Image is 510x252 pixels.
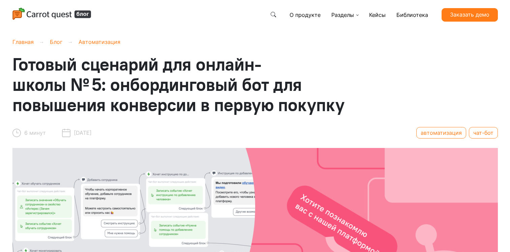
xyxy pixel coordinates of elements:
div: [DATE] [62,126,92,140]
a: автоматизация [416,127,466,138]
a: Библиотека [394,8,431,22]
a: чат-бот [469,127,498,138]
img: Carrot quest [12,7,92,21]
span: Готовый сценарий для онлайн-школы № 5: онбординговый бот для повышения конверсии в первую покупку [12,53,344,116]
a: Разделы [329,8,361,22]
a: Автоматизация [79,39,120,45]
a: Кейсы [366,8,388,22]
div: 6 минут [12,126,46,140]
a: О продукте [287,8,323,22]
a: Блог [50,39,62,45]
a: Главная [12,39,34,45]
a: Заказать демо [442,8,498,22]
